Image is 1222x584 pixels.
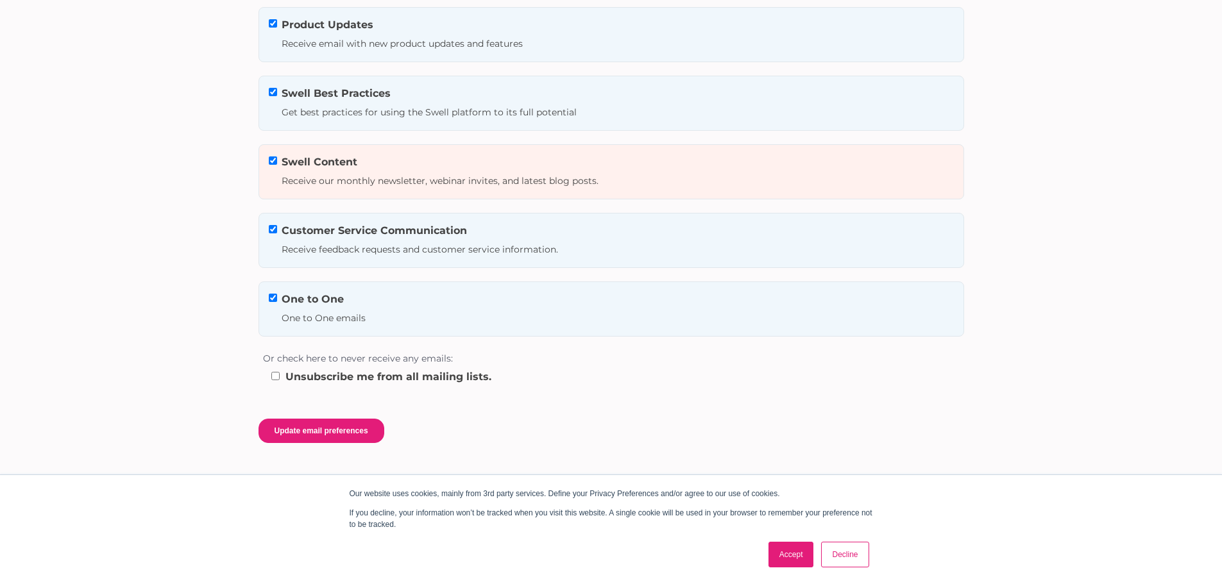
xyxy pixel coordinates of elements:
span: Swell Best Practices [282,86,391,101]
span: Product Updates [282,17,373,33]
p: One to One emails [282,310,941,326]
a: Decline [821,542,869,567]
span: Unsubscribe me from all mailing lists. [285,371,491,383]
span: Swell Content [282,154,357,170]
p: If you decline, your information won’t be tracked when you visit this website. A single cookie wi... [350,507,873,530]
input: Update email preferences [259,419,384,443]
input: Unsubscribe me from all mailing lists. [271,372,280,380]
span: Customer Service Communication [282,223,467,238]
p: Receive our monthly newsletter, webinar invites, and latest blog posts. [282,173,941,189]
p: Our website uses cookies, mainly from 3rd party services. Define your Privacy Preferences and/or ... [350,488,873,499]
p: Or check here to never receive any emails: [263,351,964,367]
p: Receive feedback requests and customer service information. [282,242,941,258]
span: One to One [282,292,344,307]
a: Accept [768,542,814,567]
p: Get best practices for using the Swell platform to its full potential [282,104,941,121]
p: Receive email with new product updates and features [282,36,941,52]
